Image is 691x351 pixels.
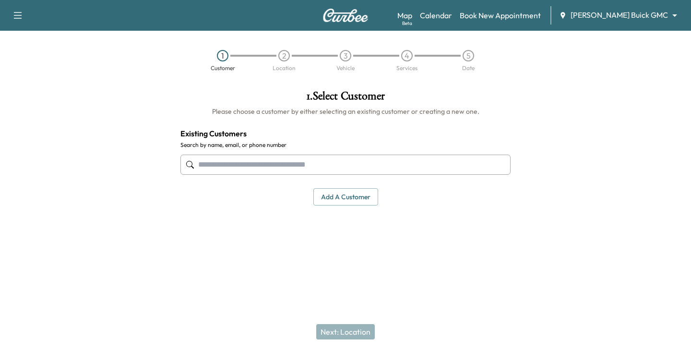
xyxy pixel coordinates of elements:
img: Curbee Logo [322,9,369,22]
div: 1 [217,50,228,61]
div: Date [462,65,475,71]
div: Services [396,65,417,71]
div: Vehicle [336,65,355,71]
div: 5 [463,50,474,61]
div: Customer [211,65,235,71]
a: Book New Appointment [460,10,541,21]
div: 2 [278,50,290,61]
h4: Existing Customers [180,128,511,139]
a: Calendar [420,10,452,21]
button: Add a customer [313,188,378,206]
h6: Please choose a customer by either selecting an existing customer or creating a new one. [180,107,511,116]
div: Location [273,65,296,71]
a: MapBeta [397,10,412,21]
div: 4 [401,50,413,61]
div: 3 [340,50,351,61]
h1: 1 . Select Customer [180,90,511,107]
div: Beta [402,20,412,27]
span: [PERSON_NAME] Buick GMC [571,10,668,21]
label: Search by name, email, or phone number [180,141,511,149]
